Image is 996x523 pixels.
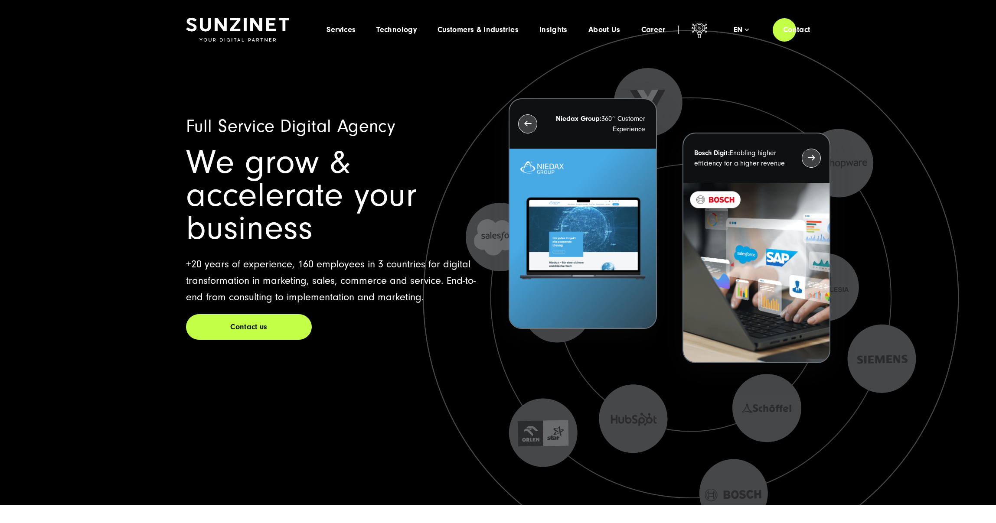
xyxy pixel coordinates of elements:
div: en [734,26,749,34]
button: Niedax Group:360° Customer Experience Letztes Projekt von Niedax. Ein Laptop auf dem die Niedax W... [509,98,656,329]
a: Insights [539,26,568,34]
p: Enabling higher efficiency for a higher revenue [694,148,786,169]
img: Letztes Projekt von Niedax. Ein Laptop auf dem die Niedax Website geöffnet ist, auf blauem Hinter... [509,149,656,328]
p: 360° Customer Experience [553,114,645,134]
img: SUNZINET Full Service Digital Agentur [186,18,289,42]
h1: We grow & accelerate your business [186,146,488,245]
a: Contact us [186,314,312,340]
a: Career [641,26,666,34]
a: Services [327,26,356,34]
a: About Us [588,26,620,34]
img: recent-project_BOSCH_2024-03 [683,183,829,363]
button: Bosch Digit:Enabling higher efficiency for a higher revenue recent-project_BOSCH_2024-03 [683,133,830,364]
a: Technology [376,26,417,34]
span: Full Service Digital Agency [186,116,395,136]
a: Contact [773,17,821,42]
p: +20 years of experience, 160 employees in 3 countries for digital transformation in marketing, sa... [186,256,488,305]
a: Customers & Industries [438,26,519,34]
strong: Bosch Digit: [694,149,730,157]
strong: Niedax Group: [556,115,601,123]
